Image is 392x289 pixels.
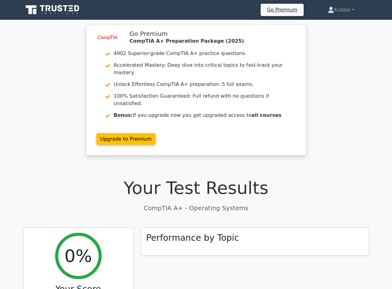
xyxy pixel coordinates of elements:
[23,177,369,198] h1: Your Test Results
[96,133,156,145] a: Upgrade to Premium
[23,203,369,213] p: CompTIA A+ - Operating Systems
[64,245,92,266] h2: 0%
[263,6,301,14] a: Go Premium
[146,233,239,243] h3: Performance by Topic
[313,4,369,16] a: Kudzai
